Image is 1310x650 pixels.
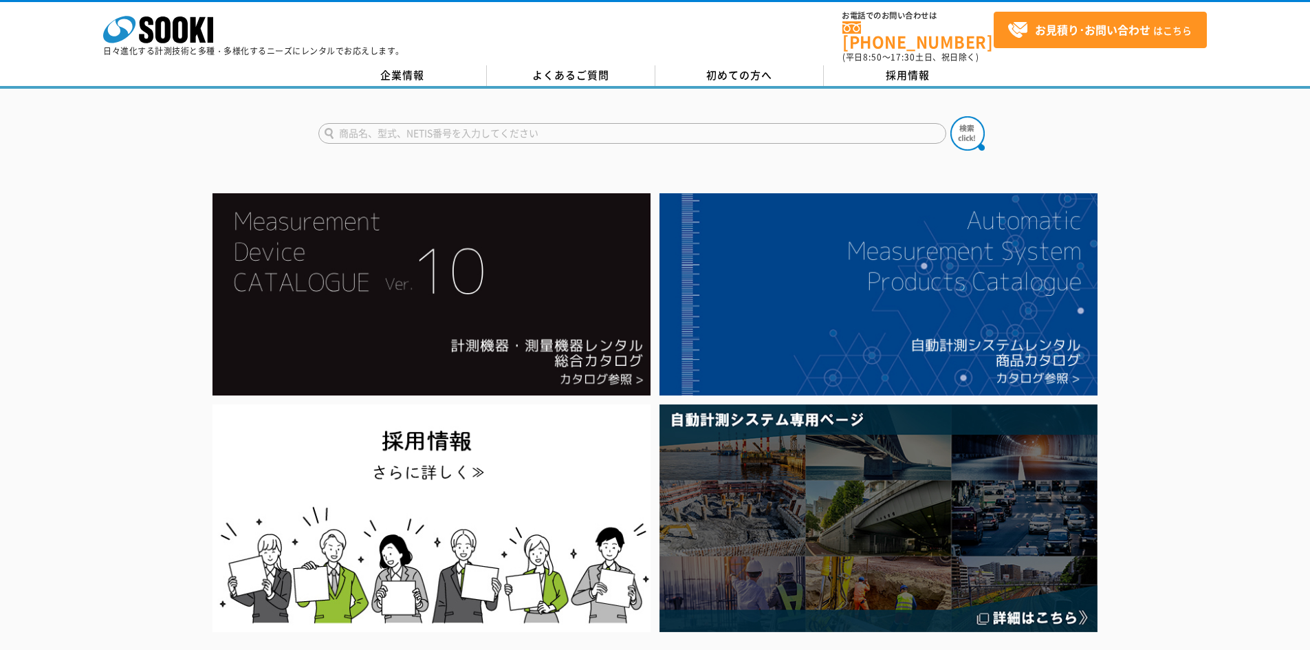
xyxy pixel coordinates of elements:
[863,51,882,63] span: 8:50
[1007,20,1192,41] span: はこちら
[842,51,979,63] span: (平日 ～ 土日、祝日除く)
[824,65,992,86] a: 採用情報
[950,116,985,151] img: btn_search.png
[318,123,946,144] input: 商品名、型式、NETIS番号を入力してください
[103,47,404,55] p: 日々進化する計測技術と多種・多様化するニーズにレンタルでお応えします。
[659,193,1098,396] img: 自動計測システムカタログ
[318,65,487,86] a: 企業情報
[891,51,915,63] span: 17:30
[655,65,824,86] a: 初めての方へ
[842,21,994,50] a: [PHONE_NUMBER]
[842,12,994,20] span: お電話でのお問い合わせは
[212,193,651,396] img: Catalog Ver10
[212,404,651,632] img: SOOKI recruit
[706,67,772,83] span: 初めての方へ
[487,65,655,86] a: よくあるご質問
[1035,21,1150,38] strong: お見積り･お問い合わせ
[659,404,1098,632] img: 自動計測システム専用ページ
[994,12,1207,48] a: お見積り･お問い合わせはこちら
